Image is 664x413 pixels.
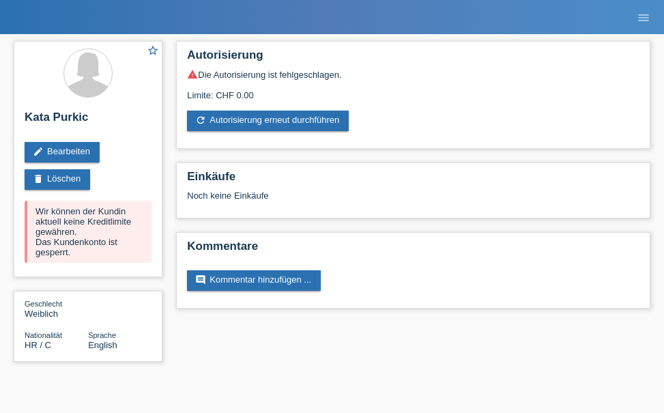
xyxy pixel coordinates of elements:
[195,115,206,126] i: refresh
[630,13,657,21] a: menu
[25,111,151,131] h2: Kata Purkic
[33,173,44,184] i: delete
[25,331,62,339] span: Nationalität
[187,69,198,80] i: warning
[187,48,639,69] h2: Autorisierung
[88,331,116,339] span: Sprache
[637,11,650,25] i: menu
[187,170,639,190] h2: Einkäufe
[187,270,321,291] a: commentKommentar hinzufügen ...
[33,146,44,157] i: edit
[187,69,639,80] div: Die Autorisierung ist fehlgeschlagen.
[187,190,639,211] div: Noch keine Einkäufe
[25,298,88,319] div: Weiblich
[187,240,639,260] h2: Kommentare
[147,44,159,59] a: star_border
[147,44,159,57] i: star_border
[25,142,100,162] a: editBearbeiten
[187,111,349,131] a: refreshAutorisierung erneut durchführen
[187,80,639,100] div: Limite: CHF 0.00
[25,201,151,263] div: Wir können der Kundin aktuell keine Kreditlimite gewähren. Das Kundenkonto ist gesperrt.
[88,340,117,350] span: English
[195,274,206,285] i: comment
[25,340,51,350] span: Kroatien / C / 17.08.2021
[25,300,62,308] span: Geschlecht
[25,169,90,190] a: deleteLöschen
